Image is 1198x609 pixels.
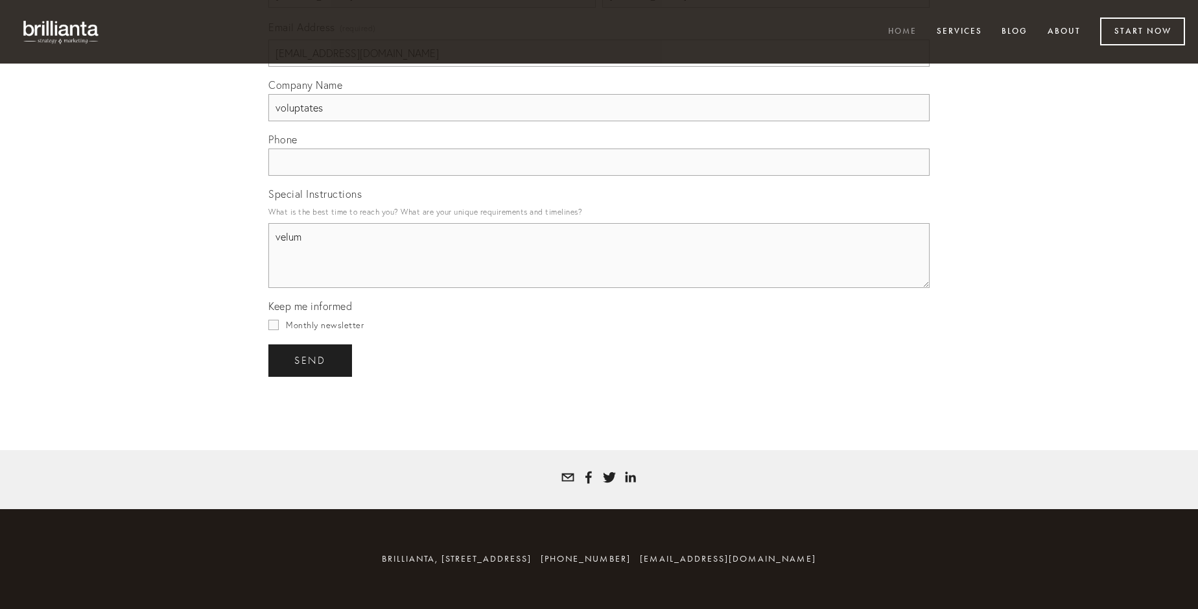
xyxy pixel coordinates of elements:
a: tatyana@brillianta.com [561,471,574,484]
span: Monthly newsletter [286,320,364,330]
a: Start Now [1100,18,1185,45]
span: send [294,355,326,366]
a: Home [880,21,925,43]
a: Blog [993,21,1036,43]
input: Monthly newsletter [268,320,279,330]
a: Services [928,21,991,43]
a: About [1039,21,1089,43]
p: What is the best time to reach you? What are your unique requirements and timelines? [268,203,930,221]
textarea: velum [268,223,930,288]
span: brillianta, [STREET_ADDRESS] [382,553,532,564]
a: [EMAIL_ADDRESS][DOMAIN_NAME] [640,553,816,564]
span: [PHONE_NUMBER] [541,553,631,564]
span: Special Instructions [268,187,362,200]
a: Tatyana White [624,471,637,484]
span: Company Name [268,78,342,91]
span: Keep me informed [268,300,352,313]
img: brillianta - research, strategy, marketing [13,13,110,51]
a: Tatyana White [603,471,616,484]
a: Tatyana Bolotnikov White [582,471,595,484]
button: sendsend [268,344,352,377]
span: Phone [268,133,298,146]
